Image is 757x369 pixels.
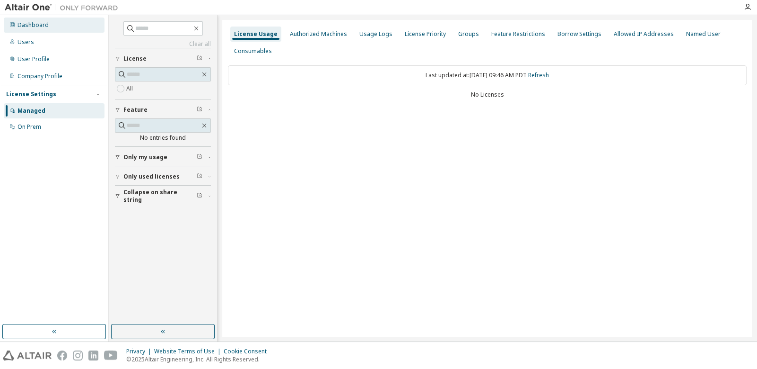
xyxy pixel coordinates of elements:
div: Website Terms of Use [154,348,224,355]
div: Authorized Machines [290,30,347,38]
a: Clear all [115,40,211,48]
div: No entries found [115,134,211,142]
button: License [115,48,211,69]
div: Consumables [234,47,272,55]
button: Feature [115,99,211,120]
img: linkedin.svg [88,351,98,360]
div: Privacy [126,348,154,355]
img: youtube.svg [104,351,118,360]
span: Clear filter [197,192,202,200]
img: facebook.svg [57,351,67,360]
label: All [126,83,135,94]
div: Managed [17,107,45,115]
div: Dashboard [17,21,49,29]
div: Borrow Settings [557,30,601,38]
div: Company Profile [17,72,62,80]
img: instagram.svg [73,351,83,360]
span: Feature [123,106,148,114]
div: On Prem [17,123,41,131]
div: Users [17,38,34,46]
div: Cookie Consent [224,348,272,355]
img: Altair One [5,3,123,12]
div: Feature Restrictions [491,30,545,38]
span: License [123,55,147,63]
div: Groups [458,30,479,38]
span: Clear filter [197,173,202,180]
button: Collapse on share string [115,186,211,207]
span: Collapse on share string [123,189,197,204]
span: Clear filter [197,153,202,161]
div: No Licenses [228,91,747,99]
a: Refresh [528,71,549,79]
div: User Profile [17,55,50,63]
button: Only my usage [115,147,211,168]
div: Allowed IP Addresses [614,30,674,38]
div: Last updated at: [DATE] 09:46 AM PDT [228,65,747,85]
span: Clear filter [197,55,202,63]
span: Only my usage [123,153,167,161]
div: License Settings [6,90,56,98]
span: Clear filter [197,106,202,114]
div: License Priority [405,30,446,38]
div: Named User [686,30,721,38]
button: Only used licenses [115,166,211,187]
span: Only used licenses [123,173,180,180]
img: altair_logo.svg [3,351,52,360]
div: Usage Logs [359,30,392,38]
p: © 2025 Altair Engineering, Inc. All Rights Reserved. [126,355,272,363]
div: License Usage [234,30,278,38]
